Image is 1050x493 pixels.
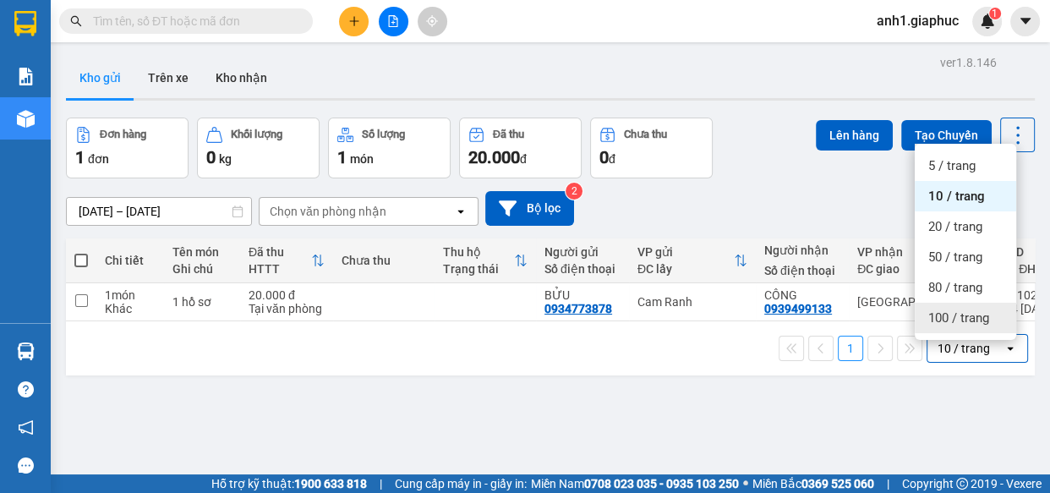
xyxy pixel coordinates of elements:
[637,262,734,276] div: ĐC lấy
[468,147,520,167] span: 20.000
[172,262,232,276] div: Ghi chú
[100,129,146,140] div: Đơn hàng
[764,288,840,302] div: CÔNG
[380,474,382,493] span: |
[249,302,325,315] div: Tại văn phòng
[928,279,982,296] span: 80 / trang
[764,302,832,315] div: 0939499133
[928,218,982,235] span: 20 / trang
[18,381,34,397] span: question-circle
[887,474,889,493] span: |
[928,157,976,174] span: 5 / trang
[66,58,134,98] button: Kho gửi
[66,118,189,178] button: Đơn hàng1đơn
[459,118,582,178] button: Đã thu20.000đ
[67,198,251,225] input: Select a date range.
[566,183,582,200] sup: 2
[18,457,34,474] span: message
[88,152,109,166] span: đơn
[849,238,980,283] th: Toggle SortBy
[544,288,621,302] div: BỬU
[928,249,982,266] span: 50 / trang
[989,8,1001,19] sup: 1
[219,152,232,166] span: kg
[544,245,621,259] div: Người gửi
[816,120,893,151] button: Lên hàng
[544,302,612,315] div: 0934773878
[387,15,399,27] span: file-add
[454,205,468,218] svg: open
[70,15,82,27] span: search
[443,245,514,259] div: Thu hộ
[206,147,216,167] span: 0
[743,480,748,487] span: ⚪️
[350,152,374,166] span: món
[764,264,840,277] div: Số điện thoại
[328,118,451,178] button: Số lượng1món
[17,342,35,360] img: warehouse-icon
[544,262,621,276] div: Số điện thoại
[339,7,369,36] button: plus
[624,129,667,140] div: Chưa thu
[520,152,527,166] span: đ
[270,203,386,220] div: Chọn văn phòng nhận
[18,419,34,435] span: notification
[956,478,968,490] span: copyright
[928,188,985,205] span: 10 / trang
[435,238,536,283] th: Toggle SortBy
[172,295,232,309] div: 1 hồ sơ
[231,129,282,140] div: Khối lượng
[752,474,874,493] span: Miền Bắc
[938,340,990,357] div: 10 / trang
[980,14,995,29] img: icon-new-feature
[249,288,325,302] div: 20.000 đ
[134,58,202,98] button: Trên xe
[764,244,840,257] div: Người nhận
[629,238,756,283] th: Toggle SortBy
[863,10,972,31] span: anh1.giaphuc
[531,474,739,493] span: Miền Nam
[1004,342,1017,355] svg: open
[590,118,713,178] button: Chưa thu0đ
[240,238,333,283] th: Toggle SortBy
[637,295,747,309] div: Cam Ranh
[342,254,426,267] div: Chưa thu
[17,110,35,128] img: warehouse-icon
[294,477,367,490] strong: 1900 633 818
[838,336,863,361] button: 1
[1018,14,1033,29] span: caret-down
[337,147,347,167] span: 1
[418,7,447,36] button: aim
[105,254,156,267] div: Chi tiết
[915,144,1016,340] ul: Menu
[172,245,232,259] div: Tên món
[857,295,971,309] div: [GEOGRAPHIC_DATA]
[857,245,958,259] div: VP nhận
[249,245,311,259] div: Đã thu
[992,8,998,19] span: 1
[637,245,734,259] div: VP gửi
[599,147,609,167] span: 0
[443,262,514,276] div: Trạng thái
[1010,7,1040,36] button: caret-down
[75,147,85,167] span: 1
[857,262,958,276] div: ĐC giao
[211,474,367,493] span: Hỗ trợ kỹ thuật:
[485,191,574,226] button: Bộ lọc
[801,477,874,490] strong: 0369 525 060
[379,7,408,36] button: file-add
[93,12,293,30] input: Tìm tên, số ĐT hoặc mã đơn
[202,58,281,98] button: Kho nhận
[105,302,156,315] div: Khác
[197,118,320,178] button: Khối lượng0kg
[105,288,156,302] div: 1 món
[348,15,360,27] span: plus
[426,15,438,27] span: aim
[395,474,527,493] span: Cung cấp máy in - giấy in:
[901,120,992,151] button: Tạo Chuyến
[17,68,35,85] img: solution-icon
[249,262,311,276] div: HTTT
[14,11,36,36] img: logo-vxr
[362,129,405,140] div: Số lượng
[609,152,615,166] span: đ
